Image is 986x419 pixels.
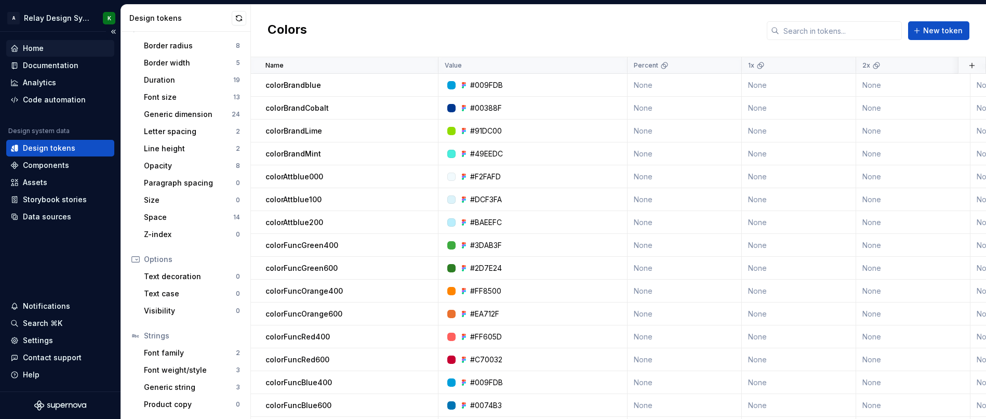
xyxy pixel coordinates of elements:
td: None [856,280,970,303]
p: colorFuncBlue400 [265,377,332,388]
td: None [742,371,856,394]
td: None [742,120,856,142]
button: Contact support [6,349,114,366]
td: None [628,394,742,417]
div: Design tokens [129,13,232,23]
a: Font weight/style3 [140,362,244,378]
td: None [856,74,970,97]
div: Text decoration [144,271,236,282]
td: None [856,325,970,348]
div: 0 [236,272,240,281]
div: Design system data [8,127,70,135]
a: Font size13 [140,89,244,106]
div: Opacity [144,161,236,171]
div: Duration [144,75,233,85]
div: #009FDB [470,377,503,388]
a: Assets [6,174,114,191]
a: Storybook stories [6,191,114,208]
td: None [856,257,970,280]
p: colorAttblue200 [265,217,323,228]
div: 0 [236,307,240,315]
div: 14 [233,213,240,221]
p: Percent [634,61,658,70]
td: None [628,165,742,188]
a: Data sources [6,208,114,225]
div: Settings [23,335,53,346]
p: 1x [748,61,754,70]
div: Storybook stories [23,194,87,205]
a: Product copy0 [140,396,244,413]
td: None [856,165,970,188]
div: 19 [233,76,240,84]
a: Z-index0 [140,226,244,243]
button: Help [6,366,114,383]
div: Z-index [144,229,236,240]
p: colorBrandLime [265,126,322,136]
div: Font weight/style [144,365,236,375]
p: colorFuncOrange600 [265,309,342,319]
svg: Supernova Logo [34,400,86,411]
div: #DCF3FA [470,194,502,205]
div: #49EEDC [470,149,503,159]
td: None [856,394,970,417]
td: None [742,142,856,165]
div: 0 [236,400,240,409]
div: #F2FAFD [470,172,501,182]
p: colorFuncGreen600 [265,263,338,273]
a: Duration19 [140,72,244,88]
div: Visibility [144,306,236,316]
a: Analytics [6,74,114,91]
a: Border width5 [140,55,244,71]
div: K [108,14,111,22]
td: None [628,120,742,142]
td: None [628,142,742,165]
a: Letter spacing2 [140,123,244,140]
h2: Colors [268,21,307,40]
div: Code automation [23,95,86,105]
button: New token [908,21,969,40]
div: Components [23,160,69,171]
p: colorBrandMint [265,149,321,159]
a: Size0 [140,192,244,208]
div: 8 [236,162,240,170]
div: 8 [236,42,240,50]
a: Border radius8 [140,37,244,54]
td: None [856,142,970,165]
div: #C70032 [470,355,502,365]
a: Line height2 [140,140,244,157]
div: Generic dimension [144,109,232,120]
div: 5 [236,59,240,67]
p: colorFuncRed400 [265,332,330,342]
td: None [742,257,856,280]
a: Code automation [6,91,114,108]
td: None [742,394,856,417]
div: Border radius [144,41,236,51]
p: Name [265,61,284,70]
div: #2D7E24 [470,263,502,273]
div: 3 [236,366,240,374]
a: Documentation [6,57,114,74]
td: None [628,74,742,97]
p: colorAttblue000 [265,172,323,182]
div: Design tokens [23,143,75,153]
button: Search ⌘K [6,315,114,332]
div: Space [144,212,233,222]
div: 3 [236,383,240,391]
p: 2x [862,61,870,70]
div: Border width [144,58,236,68]
div: Options [144,254,240,265]
button: Notifications [6,298,114,315]
p: colorFuncOrange400 [265,286,343,296]
div: Generic string [144,382,236,392]
div: Assets [23,177,47,188]
div: 2 [236,127,240,136]
div: 0 [236,179,240,187]
p: colorFuncRed600 [265,355,329,365]
a: Text case0 [140,285,244,302]
div: #FF605D [470,332,502,342]
td: None [628,348,742,371]
div: #0074B3 [470,400,502,411]
p: colorFuncGreen400 [265,240,338,251]
p: Value [445,61,462,70]
td: None [742,348,856,371]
